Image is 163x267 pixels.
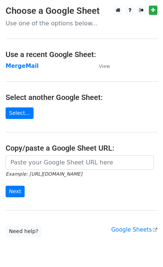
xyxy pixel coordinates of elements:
input: Paste your Google Sheet URL here [6,156,154,170]
a: Select... [6,107,34,119]
a: MergeMail [6,63,39,69]
a: Google Sheets [111,226,157,233]
h4: Use a recent Google Sheet: [6,50,157,59]
h3: Choose a Google Sheet [6,6,157,16]
p: Use one of the options below... [6,19,157,27]
h4: Select another Google Sheet: [6,93,157,102]
input: Next [6,186,25,197]
small: View [99,63,110,69]
a: Need help? [6,226,42,237]
h4: Copy/paste a Google Sheet URL: [6,144,157,153]
small: Example: [URL][DOMAIN_NAME] [6,171,82,177]
a: View [91,63,110,69]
